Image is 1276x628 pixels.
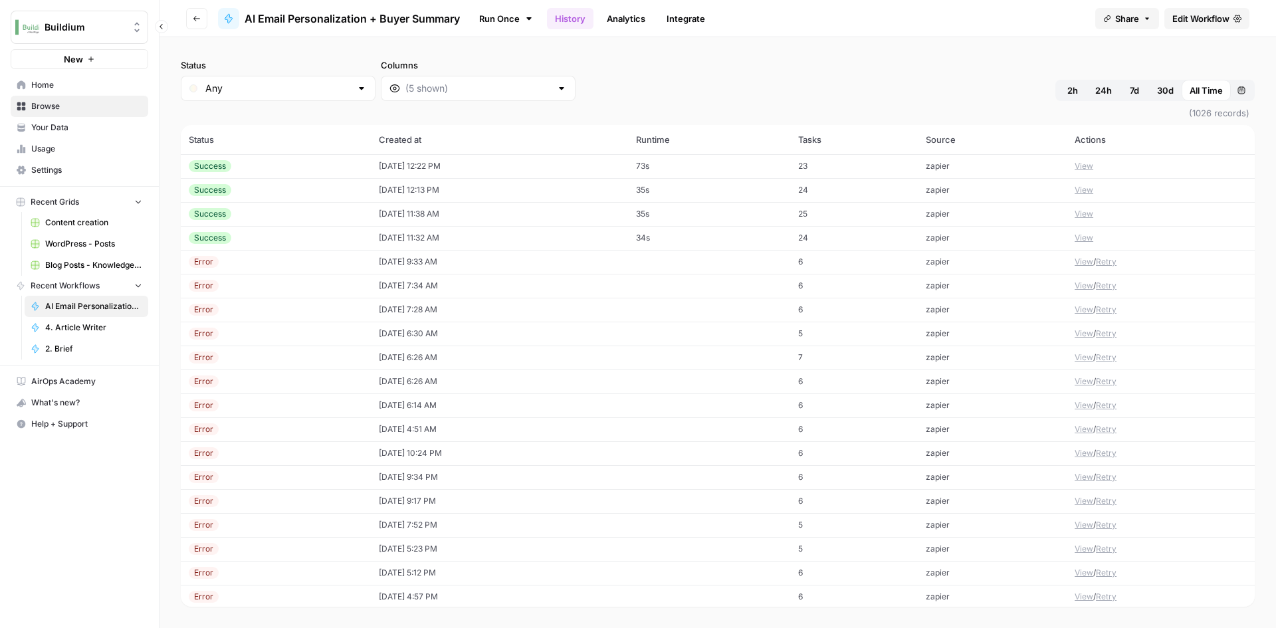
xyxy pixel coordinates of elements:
[1096,567,1116,579] button: Retry
[628,226,790,250] td: 34s
[1075,399,1093,411] button: View
[790,202,918,226] td: 25
[31,375,142,387] span: AirOps Academy
[371,489,628,513] td: [DATE] 9:17 PM
[1058,80,1087,101] button: 2h
[11,392,148,413] button: What's new?
[1130,84,1139,97] span: 7d
[45,238,142,250] span: WordPress - Posts
[189,232,231,244] div: Success
[918,465,1067,489] td: zapier
[371,125,628,154] th: Created at
[189,567,219,579] div: Error
[918,346,1067,369] td: zapier
[918,298,1067,322] td: zapier
[1157,84,1174,97] span: 30d
[205,82,351,95] input: Any
[918,393,1067,417] td: zapier
[1067,250,1255,274] td: /
[1075,567,1093,579] button: View
[918,441,1067,465] td: zapier
[189,352,219,364] div: Error
[25,212,148,233] a: Content creation
[1096,447,1116,459] button: Retry
[371,322,628,346] td: [DATE] 6:30 AM
[1095,84,1112,97] span: 24h
[381,58,576,72] label: Columns
[11,393,148,413] div: What's new?
[45,343,142,355] span: 2. Brief
[189,304,219,316] div: Error
[1075,352,1093,364] button: View
[1075,208,1093,220] button: View
[918,369,1067,393] td: zapier
[1075,304,1093,316] button: View
[371,513,628,537] td: [DATE] 7:52 PM
[189,519,219,531] div: Error
[918,513,1067,537] td: zapier
[11,49,148,69] button: New
[1067,585,1255,609] td: /
[371,585,628,609] td: [DATE] 4:57 PM
[1067,322,1255,346] td: /
[1067,84,1078,97] span: 2h
[1067,513,1255,537] td: /
[918,202,1067,226] td: zapier
[1096,423,1116,435] button: Retry
[11,96,148,117] a: Browse
[189,280,219,292] div: Error
[189,399,219,411] div: Error
[599,8,653,29] a: Analytics
[15,15,39,39] img: Buildium Logo
[371,226,628,250] td: [DATE] 11:32 AM
[1075,519,1093,531] button: View
[790,298,918,322] td: 6
[790,417,918,441] td: 6
[1075,256,1093,268] button: View
[181,101,1255,125] span: (1026 records)
[11,117,148,138] a: Your Data
[189,160,231,172] div: Success
[628,154,790,178] td: 73s
[1096,495,1116,507] button: Retry
[25,296,148,317] a: AI Email Personalization + Buyer Summary
[918,250,1067,274] td: zapier
[1067,561,1255,585] td: /
[189,447,219,459] div: Error
[1096,471,1116,483] button: Retry
[790,154,918,178] td: 23
[918,322,1067,346] td: zapier
[189,543,219,555] div: Error
[189,471,219,483] div: Error
[11,276,148,296] button: Recent Workflows
[189,591,219,603] div: Error
[790,274,918,298] td: 6
[405,82,551,95] input: (5 shown)
[790,125,918,154] th: Tasks
[31,280,100,292] span: Recent Workflows
[371,393,628,417] td: [DATE] 6:14 AM
[11,371,148,392] a: AirOps Academy
[1096,519,1116,531] button: Retry
[1075,328,1093,340] button: View
[371,346,628,369] td: [DATE] 6:26 AM
[918,178,1067,202] td: zapier
[1096,375,1116,387] button: Retry
[371,417,628,441] td: [DATE] 4:51 AM
[25,233,148,255] a: WordPress - Posts
[371,154,628,178] td: [DATE] 12:22 PM
[31,164,142,176] span: Settings
[790,178,918,202] td: 24
[11,413,148,435] button: Help + Support
[1096,591,1116,603] button: Retry
[371,178,628,202] td: [DATE] 12:13 PM
[371,298,628,322] td: [DATE] 7:28 AM
[189,495,219,507] div: Error
[1067,417,1255,441] td: /
[790,393,918,417] td: 6
[31,418,142,430] span: Help + Support
[189,208,231,220] div: Success
[790,369,918,393] td: 6
[31,143,142,155] span: Usage
[371,202,628,226] td: [DATE] 11:38 AM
